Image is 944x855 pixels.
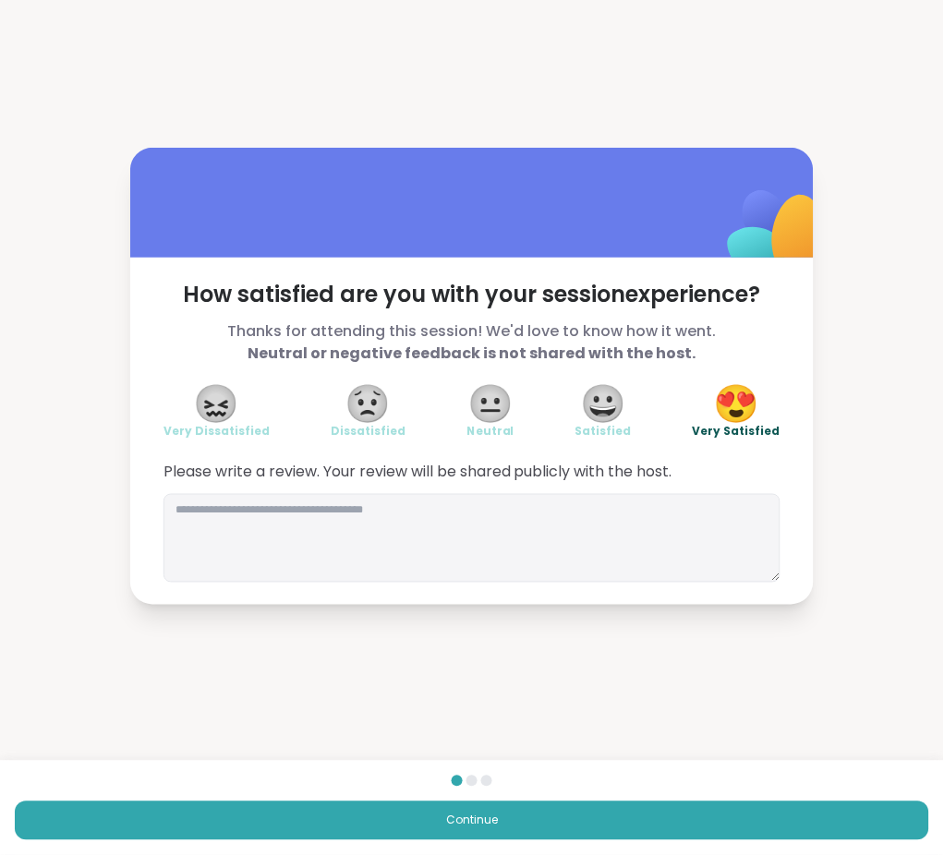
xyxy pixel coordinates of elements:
[331,424,405,439] span: Dissatisfied
[581,387,627,420] span: 😀
[714,387,760,420] span: 😍
[446,813,498,829] span: Continue
[163,320,781,365] span: Thanks for attending this session! We'd love to know how it went.
[467,387,514,420] span: 😐
[345,387,392,420] span: 😟
[163,424,270,439] span: Very Dissatisfied
[15,801,929,840] button: Continue
[466,424,514,439] span: Neutral
[163,461,781,483] span: Please write a review. Your review will be shared publicly with the host.
[684,142,868,326] img: ShareWell Logomark
[693,424,781,439] span: Very Satisfied
[575,424,632,439] span: Satisfied
[194,387,240,420] span: 😖
[248,343,696,364] b: Neutral or negative feedback is not shared with the host.
[163,280,781,309] span: How satisfied are you with your session experience?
